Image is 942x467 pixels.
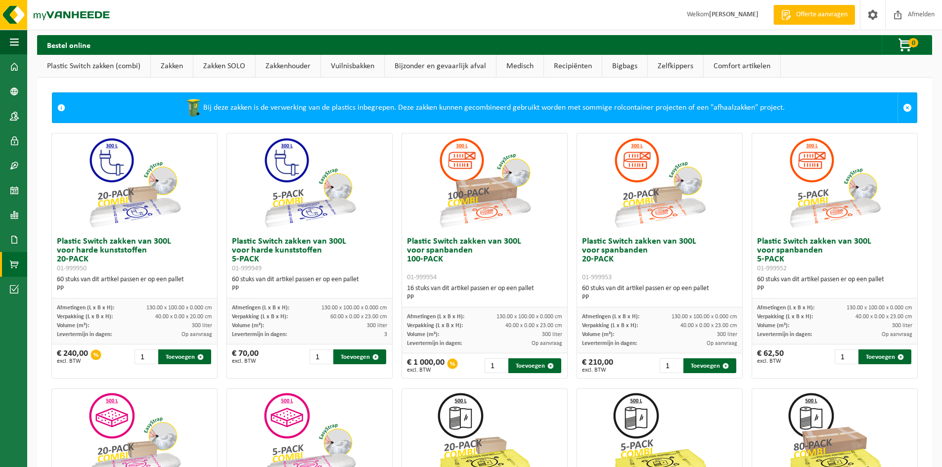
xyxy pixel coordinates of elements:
[192,323,212,329] span: 300 liter
[256,55,320,78] a: Zakkenhouder
[908,38,918,47] span: 0
[57,314,113,320] span: Verpakking (L x B x H):
[37,35,100,54] h2: Bestel online
[151,55,193,78] a: Zakken
[757,349,784,364] div: € 62,50
[333,349,386,364] button: Toevoegen
[407,367,445,373] span: excl. BTW
[407,237,562,282] h3: Plastic Switch zakken van 300L voor spanbanden 100-PACK
[232,349,259,364] div: € 70,00
[757,305,814,311] span: Afmetingen (L x B x H):
[773,5,855,25] a: Offerte aanvragen
[367,323,387,329] span: 300 liter
[757,275,912,293] div: 60 stuks van dit artikel passen er op een pallet
[232,358,259,364] span: excl. BTW
[385,55,496,78] a: Bijzonder en gevaarlijk afval
[57,237,212,273] h3: Plastic Switch zakken van 300L voor harde kunststoffen 20-PACK
[582,284,737,302] div: 60 stuks van dit artikel passen er op een pallet
[407,332,439,338] span: Volume (m³):
[496,314,562,320] span: 130.00 x 100.00 x 0.000 cm
[155,314,212,320] span: 40.00 x 0.00 x 20.00 cm
[660,358,682,373] input: 1
[544,55,602,78] a: Recipiënten
[183,98,203,118] img: WB-0240-HPE-GN-50.png
[882,332,912,338] span: Op aanvraag
[757,323,789,329] span: Volume (m³):
[57,265,87,272] span: 01-999950
[532,340,562,346] span: Op aanvraag
[435,133,534,232] img: 01-999954
[321,305,387,311] span: 130.00 x 100.00 x 0.000 cm
[232,314,288,320] span: Verpakking (L x B x H):
[146,305,212,311] span: 130.00 x 100.00 x 0.000 cm
[57,284,212,293] div: PP
[757,332,812,338] span: Levertermijn in dagen:
[407,340,462,346] span: Levertermijn in dagen:
[855,314,912,320] span: 40.00 x 0.00 x 23.00 cm
[407,314,464,320] span: Afmetingen (L x B x H):
[709,11,759,18] strong: [PERSON_NAME]
[542,332,562,338] span: 300 liter
[882,35,931,55] button: 0
[232,237,387,273] h3: Plastic Switch zakken van 300L voor harde kunststoffen 5-PACK
[757,284,912,293] div: PP
[582,323,638,329] span: Verpakking (L x B x H):
[407,323,463,329] span: Verpakking (L x B x H):
[496,55,543,78] a: Medisch
[407,274,437,281] span: 01-999954
[37,55,150,78] a: Plastic Switch zakken (combi)
[193,55,255,78] a: Zakken SOLO
[757,237,912,273] h3: Plastic Switch zakken van 300L voor spanbanden 5-PACK
[85,133,184,232] img: 01-999950
[897,93,917,123] a: Sluit melding
[57,332,112,338] span: Levertermijn in dagen:
[181,332,212,338] span: Op aanvraag
[310,349,332,364] input: 1
[835,349,857,364] input: 1
[158,349,211,364] button: Toevoegen
[321,55,384,78] a: Vuilnisbakken
[683,358,736,373] button: Toevoegen
[757,358,784,364] span: excl. BTW
[707,340,737,346] span: Op aanvraag
[892,323,912,329] span: 300 liter
[260,133,359,232] img: 01-999949
[232,284,387,293] div: PP
[384,332,387,338] span: 3
[785,133,884,232] img: 01-999952
[610,133,709,232] img: 01-999953
[582,237,737,282] h3: Plastic Switch zakken van 300L voor spanbanden 20-PACK
[680,323,737,329] span: 40.00 x 0.00 x 23.00 cm
[582,332,614,338] span: Volume (m³):
[407,293,562,302] div: PP
[330,314,387,320] span: 60.00 x 0.00 x 23.00 cm
[57,349,88,364] div: € 240,00
[407,358,445,373] div: € 1 000,00
[70,93,897,123] div: Bij deze zakken is de verwerking van de plastics inbegrepen. Deze zakken kunnen gecombineerd gebr...
[57,305,114,311] span: Afmetingen (L x B x H):
[582,274,612,281] span: 01-999953
[508,358,561,373] button: Toevoegen
[582,367,613,373] span: excl. BTW
[847,305,912,311] span: 130.00 x 100.00 x 0.000 cm
[407,284,562,302] div: 16 stuks van dit artikel passen er op een pallet
[57,323,89,329] span: Volume (m³):
[485,358,507,373] input: 1
[757,314,813,320] span: Verpakking (L x B x H):
[582,314,639,320] span: Afmetingen (L x B x H):
[232,323,264,329] span: Volume (m³):
[858,349,911,364] button: Toevoegen
[582,293,737,302] div: PP
[794,10,850,20] span: Offerte aanvragen
[602,55,647,78] a: Bigbags
[582,340,637,346] span: Levertermijn in dagen:
[582,358,613,373] div: € 210,00
[672,314,737,320] span: 130.00 x 100.00 x 0.000 cm
[648,55,703,78] a: Zelfkippers
[57,275,212,293] div: 60 stuks van dit artikel passen er op een pallet
[505,323,562,329] span: 40.00 x 0.00 x 23.00 cm
[232,265,262,272] span: 01-999949
[757,265,787,272] span: 01-999952
[232,305,289,311] span: Afmetingen (L x B x H):
[704,55,780,78] a: Comfort artikelen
